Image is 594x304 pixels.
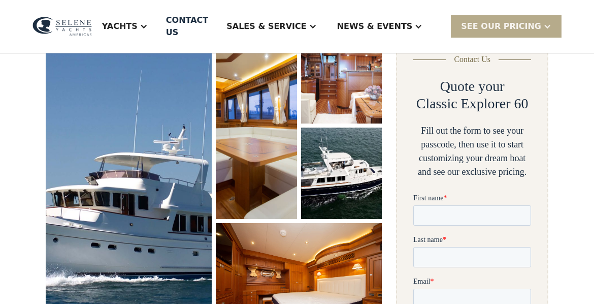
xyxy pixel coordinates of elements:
[102,20,138,33] div: Yachts
[216,32,297,219] a: open lightbox
[337,20,413,33] div: News & EVENTS
[92,6,158,47] div: Yachts
[451,15,562,37] div: SEE Our Pricing
[416,95,529,112] h2: Classic Explorer 60
[327,6,433,47] div: News & EVENTS
[166,14,208,39] div: Contact US
[454,53,490,66] div: Contact Us
[301,32,382,124] a: open lightbox
[413,124,531,179] div: Fill out the form to see your passcode, then use it to start customizing your dream boat and see ...
[216,6,326,47] div: Sales & Service
[440,78,505,95] h2: Quote your
[32,17,92,36] img: logo
[461,20,541,33] div: SEE Our Pricing
[301,128,382,219] a: open lightbox
[226,20,306,33] div: Sales & Service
